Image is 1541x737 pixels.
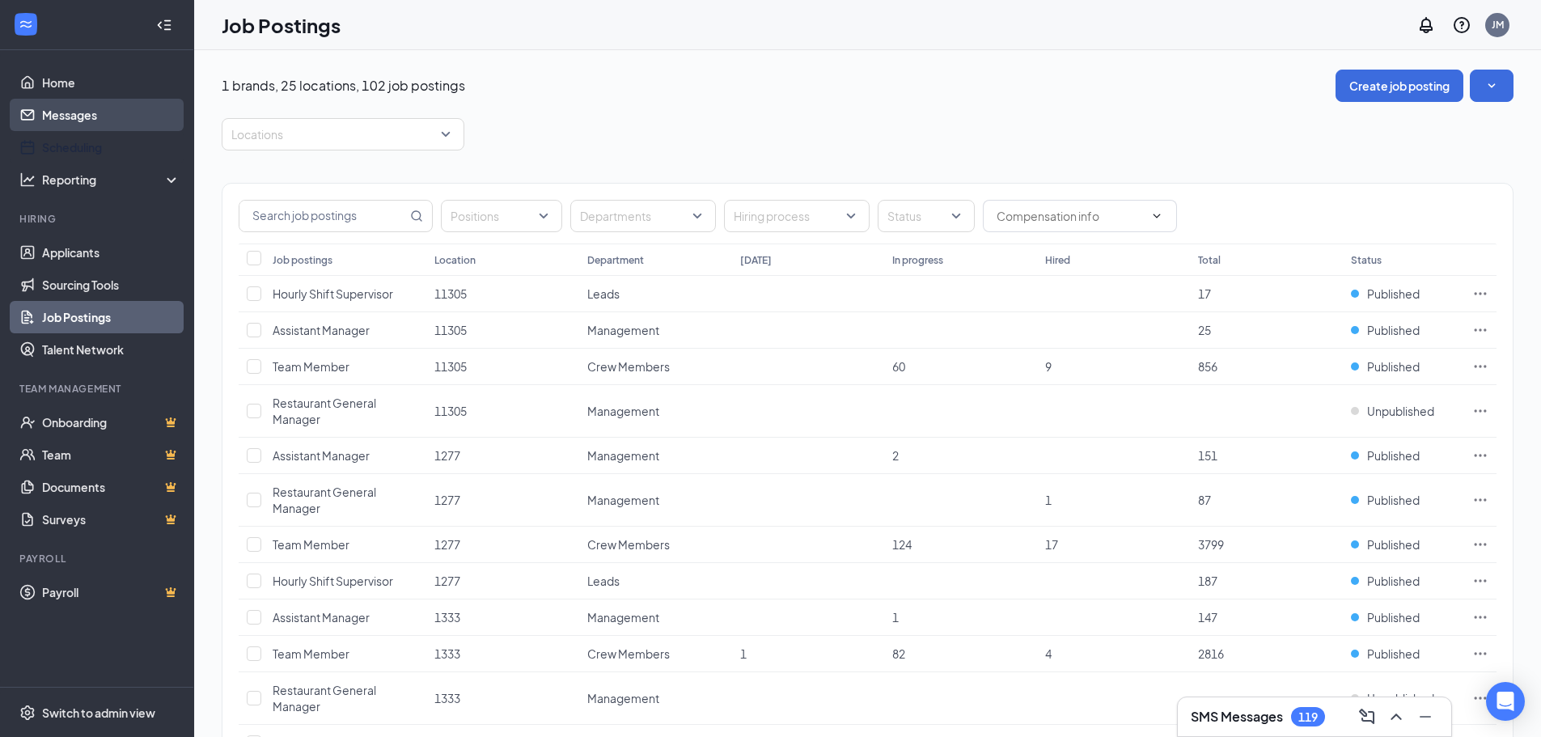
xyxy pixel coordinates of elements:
th: Status [1343,244,1464,276]
span: Crew Members [587,646,670,661]
svg: Ellipses [1472,403,1488,419]
span: 25 [1198,323,1211,337]
span: 60 [892,359,905,374]
svg: Settings [19,705,36,721]
button: Create job posting [1336,70,1463,102]
td: Crew Members [579,349,732,385]
div: Switch to admin view [42,705,155,721]
h3: SMS Messages [1191,708,1283,726]
span: 2 [892,448,899,463]
div: Location [434,253,476,267]
h1: Job Postings [222,11,341,39]
div: Team Management [19,382,177,396]
div: Open Intercom Messenger [1486,682,1525,721]
td: 11305 [426,385,579,438]
span: Management [587,323,659,337]
svg: MagnifyingGlass [410,210,423,222]
svg: Ellipses [1472,609,1488,625]
span: 187 [1198,574,1217,588]
td: 1277 [426,527,579,563]
svg: Ellipses [1472,322,1488,338]
svg: Ellipses [1472,358,1488,375]
svg: Ellipses [1472,573,1488,589]
svg: Ellipses [1472,646,1488,662]
div: Job postings [273,253,332,267]
span: Published [1367,492,1420,508]
span: 1333 [434,610,460,625]
span: Crew Members [587,359,670,374]
span: Team Member [273,359,349,374]
svg: ComposeMessage [1357,707,1377,726]
td: Management [579,438,732,474]
div: Department [587,253,644,267]
svg: QuestionInfo [1452,15,1471,35]
a: Home [42,66,180,99]
div: 119 [1298,710,1318,724]
span: 1277 [434,493,460,507]
span: Published [1367,536,1420,553]
span: Published [1367,322,1420,338]
span: Restaurant General Manager [273,683,376,714]
td: 1277 [426,563,579,599]
span: 11305 [434,323,467,337]
td: 1333 [426,672,579,725]
td: Management [579,672,732,725]
svg: ChevronUp [1386,707,1406,726]
a: Messages [42,99,180,131]
span: 147 [1198,610,1217,625]
span: Management [587,404,659,418]
p: 1 brands, 25 locations, 102 job postings [222,77,465,95]
span: 1277 [434,574,460,588]
button: ComposeMessage [1354,704,1380,730]
td: Crew Members [579,527,732,563]
span: 4 [1045,646,1052,661]
span: Published [1367,573,1420,589]
td: Management [579,312,732,349]
span: 3799 [1198,537,1224,552]
button: SmallChevronDown [1470,70,1513,102]
span: 11305 [434,286,467,301]
span: Unpublished [1367,690,1434,706]
span: Leads [587,286,620,301]
button: Minimize [1412,704,1438,730]
span: 1 [892,610,899,625]
span: Assistant Manager [273,448,370,463]
span: 11305 [434,404,467,418]
span: 124 [892,537,912,552]
td: 11305 [426,349,579,385]
th: [DATE] [732,244,885,276]
a: Talent Network [42,333,180,366]
th: Total [1190,244,1343,276]
span: Restaurant General Manager [273,396,376,426]
td: Leads [579,276,732,312]
svg: Notifications [1416,15,1436,35]
td: 1333 [426,599,579,636]
span: Crew Members [587,537,670,552]
td: Crew Members [579,636,732,672]
button: ChevronUp [1383,704,1409,730]
svg: Ellipses [1472,447,1488,464]
td: 11305 [426,276,579,312]
span: 1333 [434,691,460,705]
th: In progress [884,244,1037,276]
span: 1277 [434,537,460,552]
span: 82 [892,646,905,661]
span: 1333 [434,646,460,661]
svg: Ellipses [1472,690,1488,706]
span: Published [1367,286,1420,302]
span: 9 [1045,359,1052,374]
a: PayrollCrown [42,576,180,608]
span: Management [587,691,659,705]
a: Scheduling [42,131,180,163]
td: Management [579,599,732,636]
span: 17 [1045,537,1058,552]
span: 856 [1198,359,1217,374]
td: 1277 [426,474,579,527]
span: Team Member [273,537,349,552]
span: Hourly Shift Supervisor [273,286,393,301]
td: 1333 [426,636,579,672]
svg: Collapse [156,17,172,33]
div: Hiring [19,212,177,226]
span: Assistant Manager [273,323,370,337]
span: 1 [740,646,747,661]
